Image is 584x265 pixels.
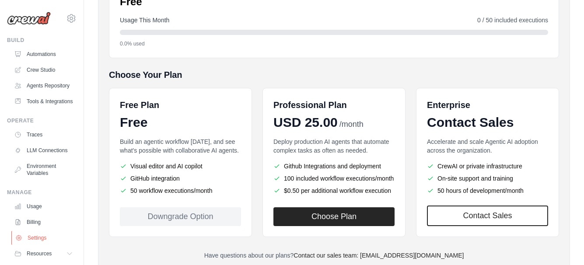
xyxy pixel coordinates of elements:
img: Logo [7,12,51,25]
span: /month [339,119,364,130]
p: Have questions about our plans? [109,251,559,260]
a: Environment Variables [10,159,77,180]
li: 100 included workflow executions/month [273,174,395,183]
li: 50 workflow executions/month [120,186,241,195]
a: Settings [11,231,77,245]
h6: Enterprise [427,99,548,111]
a: Tools & Integrations [10,94,77,108]
div: Build [7,37,77,44]
span: Usage This Month [120,16,169,24]
li: 50 hours of development/month [427,186,548,195]
a: Agents Repository [10,79,77,93]
button: Resources [10,247,77,261]
li: $0.50 per additional workflow execution [273,186,395,195]
li: On-site support and training [427,174,548,183]
p: Build an agentic workflow [DATE], and see what's possible with collaborative AI agents. [120,137,241,155]
h6: Professional Plan [273,99,347,111]
span: 0.0% used [120,40,145,47]
li: Visual editor and AI copilot [120,162,241,171]
a: LLM Connections [10,143,77,157]
p: Accelerate and scale Agentic AI adoption across the organization. [427,137,548,155]
h5: Choose Your Plan [109,69,559,81]
a: Crew Studio [10,63,77,77]
a: Billing [10,215,77,229]
li: CrewAI or private infrastructure [427,162,548,171]
div: Operate [7,117,77,124]
button: Choose Plan [273,207,395,226]
li: Github Integrations and deployment [273,162,395,171]
iframe: Chat Widget [540,223,584,265]
div: Manage [7,189,77,196]
h6: Free Plan [120,99,159,111]
li: GitHub integration [120,174,241,183]
a: Usage [10,199,77,213]
div: Free [120,115,241,130]
span: USD 25.00 [273,115,338,130]
p: Deploy production AI agents that automate complex tasks as often as needed. [273,137,395,155]
div: Downgrade Option [120,207,241,226]
a: Contact Sales [427,206,548,226]
div: Contact Sales [427,115,548,130]
a: Automations [10,47,77,61]
span: 0 / 50 included executions [477,16,548,24]
span: Resources [27,250,52,257]
a: Traces [10,128,77,142]
a: Contact our sales team: [EMAIL_ADDRESS][DOMAIN_NAME] [294,252,464,259]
